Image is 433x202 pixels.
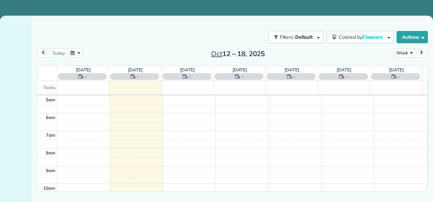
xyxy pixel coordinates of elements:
span: 8am [46,150,55,155]
span: - [398,73,400,80]
button: Actions [397,31,428,43]
button: next [415,48,428,57]
button: Colored byCleaners [327,31,394,43]
a: Filters: Default [265,31,323,43]
span: Filters: [280,34,294,40]
a: [DATE] [337,67,351,72]
span: 10am [43,185,55,191]
span: - [241,73,243,80]
span: 6am [46,115,55,120]
span: 7am [46,132,55,138]
span: Tasks [43,85,55,90]
span: Oct [211,49,222,58]
a: [DATE] [389,67,404,72]
span: Colored by [339,34,385,40]
span: - [189,73,191,80]
span: - [137,73,139,80]
span: 5am [46,97,55,102]
span: - [293,73,295,80]
a: [DATE] [76,67,91,72]
button: today [49,48,68,57]
a: [DATE] [285,67,299,72]
span: Cleaners [362,34,384,40]
span: - [85,73,87,80]
span: 9am [46,168,55,173]
span: Default [295,34,313,40]
span: - [346,73,348,80]
a: [DATE] [180,67,195,72]
button: prev [37,48,50,57]
button: Filters: Default [269,31,323,43]
h2: 12 – 18, 2025 [195,50,280,57]
button: Week [393,48,415,57]
a: [DATE] [128,67,143,72]
a: [DATE] [232,67,247,72]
